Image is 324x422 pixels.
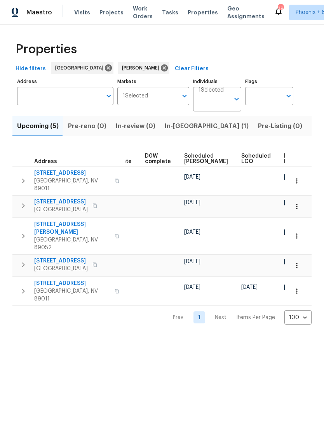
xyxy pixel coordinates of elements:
[236,314,275,321] p: Items Per Page
[34,280,110,287] span: [STREET_ADDRESS]
[278,5,283,12] div: 39
[184,285,200,290] span: [DATE]
[34,177,110,193] span: [GEOGRAPHIC_DATA], NV 89011
[118,62,169,74] div: [PERSON_NAME]
[74,9,90,16] span: Visits
[193,311,205,323] a: Goto page 1
[34,236,110,252] span: [GEOGRAPHIC_DATA], NV 89052
[26,9,52,16] span: Maestro
[175,64,209,74] span: Clear Filters
[184,153,228,164] span: Scheduled [PERSON_NAME]
[99,9,124,16] span: Projects
[117,79,190,84] label: Markets
[258,121,302,132] span: Pre-Listing (0)
[133,5,153,20] span: Work Orders
[17,79,113,84] label: Address
[284,153,301,164] span: Ready Date
[122,64,162,72] span: [PERSON_NAME]
[55,64,106,72] span: [GEOGRAPHIC_DATA]
[34,221,110,236] span: [STREET_ADDRESS][PERSON_NAME]
[184,229,200,235] span: [DATE]
[16,64,46,74] span: Hide filters
[227,5,265,20] span: Geo Assignments
[34,265,88,273] span: [GEOGRAPHIC_DATA]
[284,285,300,290] span: [DATE]
[16,45,77,53] span: Properties
[241,285,258,290] span: [DATE]
[188,9,218,16] span: Properties
[284,307,312,328] div: 100
[245,79,293,84] label: Flags
[231,94,242,104] button: Open
[184,174,200,180] span: [DATE]
[34,198,88,206] span: [STREET_ADDRESS]
[284,259,300,264] span: [DATE]
[34,206,88,214] span: [GEOGRAPHIC_DATA]
[184,259,200,264] span: [DATE]
[12,62,49,76] button: Hide filters
[145,153,171,164] span: D0W complete
[165,121,249,132] span: In-[GEOGRAPHIC_DATA] (1)
[34,159,57,164] span: Address
[123,93,148,99] span: 1 Selected
[34,257,88,265] span: [STREET_ADDRESS]
[68,121,106,132] span: Pre-reno (0)
[162,10,178,15] span: Tasks
[179,90,190,101] button: Open
[193,79,241,84] label: Individuals
[172,62,212,76] button: Clear Filters
[283,90,294,101] button: Open
[284,200,300,205] span: [DATE]
[34,169,110,177] span: [STREET_ADDRESS]
[17,121,59,132] span: Upcoming (5)
[103,90,114,101] button: Open
[199,87,224,94] span: 1 Selected
[241,153,271,164] span: Scheduled LCO
[284,174,300,180] span: [DATE]
[34,287,110,303] span: [GEOGRAPHIC_DATA], NV 89011
[184,200,200,205] span: [DATE]
[165,310,312,325] nav: Pagination Navigation
[51,62,113,74] div: [GEOGRAPHIC_DATA]
[284,229,300,235] span: [DATE]
[116,121,155,132] span: In-review (0)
